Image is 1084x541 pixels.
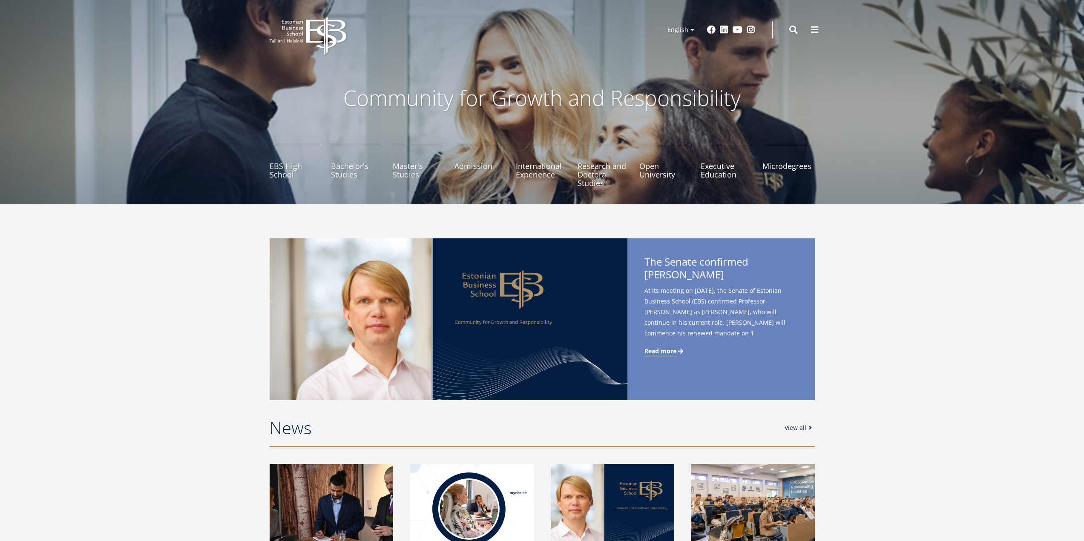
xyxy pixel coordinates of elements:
a: Executive Education [701,145,753,187]
a: Bachelor's Studies [331,145,383,187]
span: Read more [644,347,676,355]
a: Facebook [707,26,716,34]
a: Linkedin [720,26,728,34]
span: At its meeting on [DATE], the Senate of Estonian Business School (EBS) confirmed Professor [PERSO... [644,285,798,352]
a: Instagram [747,26,755,34]
span: The Senate confirmed [PERSON_NAME] [644,255,798,296]
a: Research and Doctoral Studies [578,145,630,187]
a: View all [785,424,815,432]
a: EBS High School [270,145,322,187]
a: Youtube [733,26,742,34]
a: Read more [644,347,685,355]
a: Master's Studies [393,145,445,187]
img: a [270,238,627,400]
a: Open University [639,145,692,187]
a: Admission [454,145,507,187]
a: Microdegrees [762,145,815,187]
p: Community for Growth and Responsibility [316,85,768,111]
a: International Experience [516,145,568,187]
h2: News [270,417,776,438]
